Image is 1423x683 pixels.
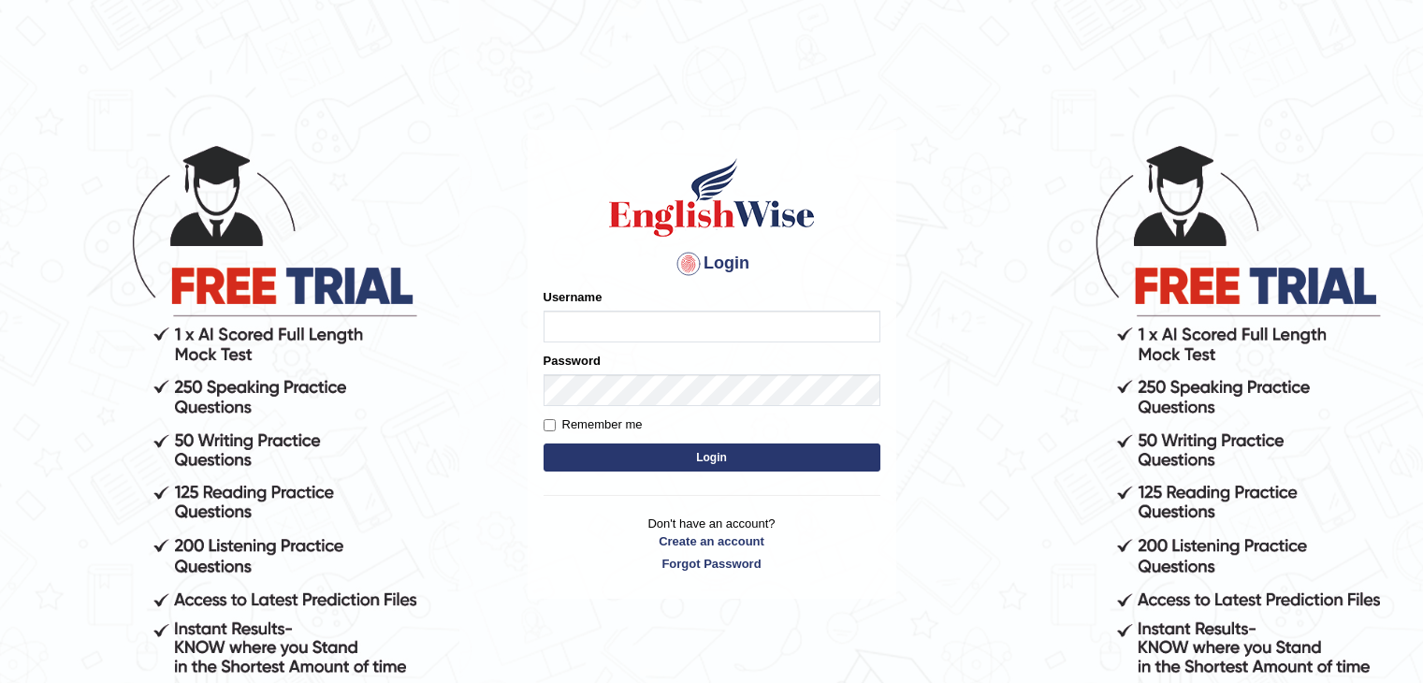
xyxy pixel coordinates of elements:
img: Logo of English Wise sign in for intelligent practice with AI [605,155,819,240]
a: Create an account [544,532,880,550]
input: Remember me [544,419,556,431]
a: Forgot Password [544,555,880,573]
label: Password [544,352,601,370]
button: Login [544,443,880,472]
label: Remember me [544,415,643,434]
label: Username [544,288,603,306]
h4: Login [544,249,880,279]
p: Don't have an account? [544,515,880,573]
